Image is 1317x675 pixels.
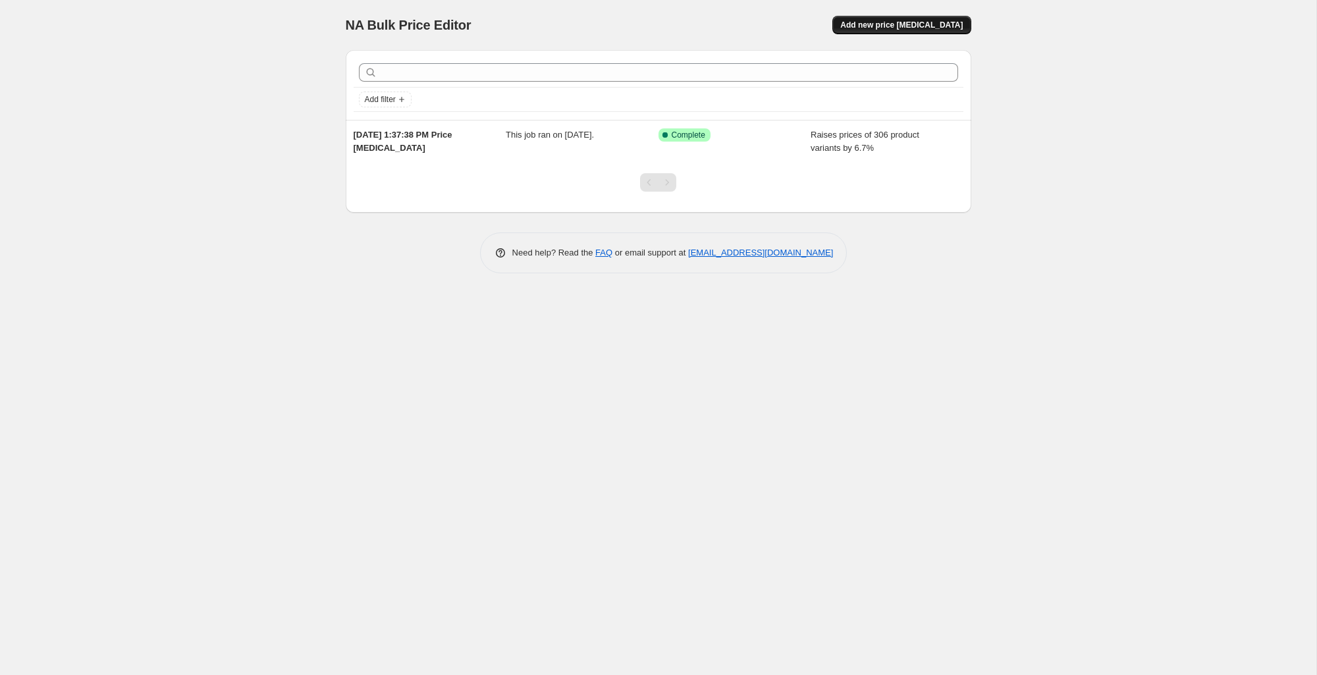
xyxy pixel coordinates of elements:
[688,248,833,257] a: [EMAIL_ADDRESS][DOMAIN_NAME]
[640,173,676,192] nav: Pagination
[832,16,971,34] button: Add new price [MEDICAL_DATA]
[811,130,919,153] span: Raises prices of 306 product variants by 6.7%
[506,130,594,140] span: This job ran on [DATE].
[359,92,412,107] button: Add filter
[672,130,705,140] span: Complete
[365,94,396,105] span: Add filter
[840,20,963,30] span: Add new price [MEDICAL_DATA]
[346,18,471,32] span: NA Bulk Price Editor
[612,248,688,257] span: or email support at
[354,130,452,153] span: [DATE] 1:37:38 PM Price [MEDICAL_DATA]
[512,248,596,257] span: Need help? Read the
[595,248,612,257] a: FAQ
